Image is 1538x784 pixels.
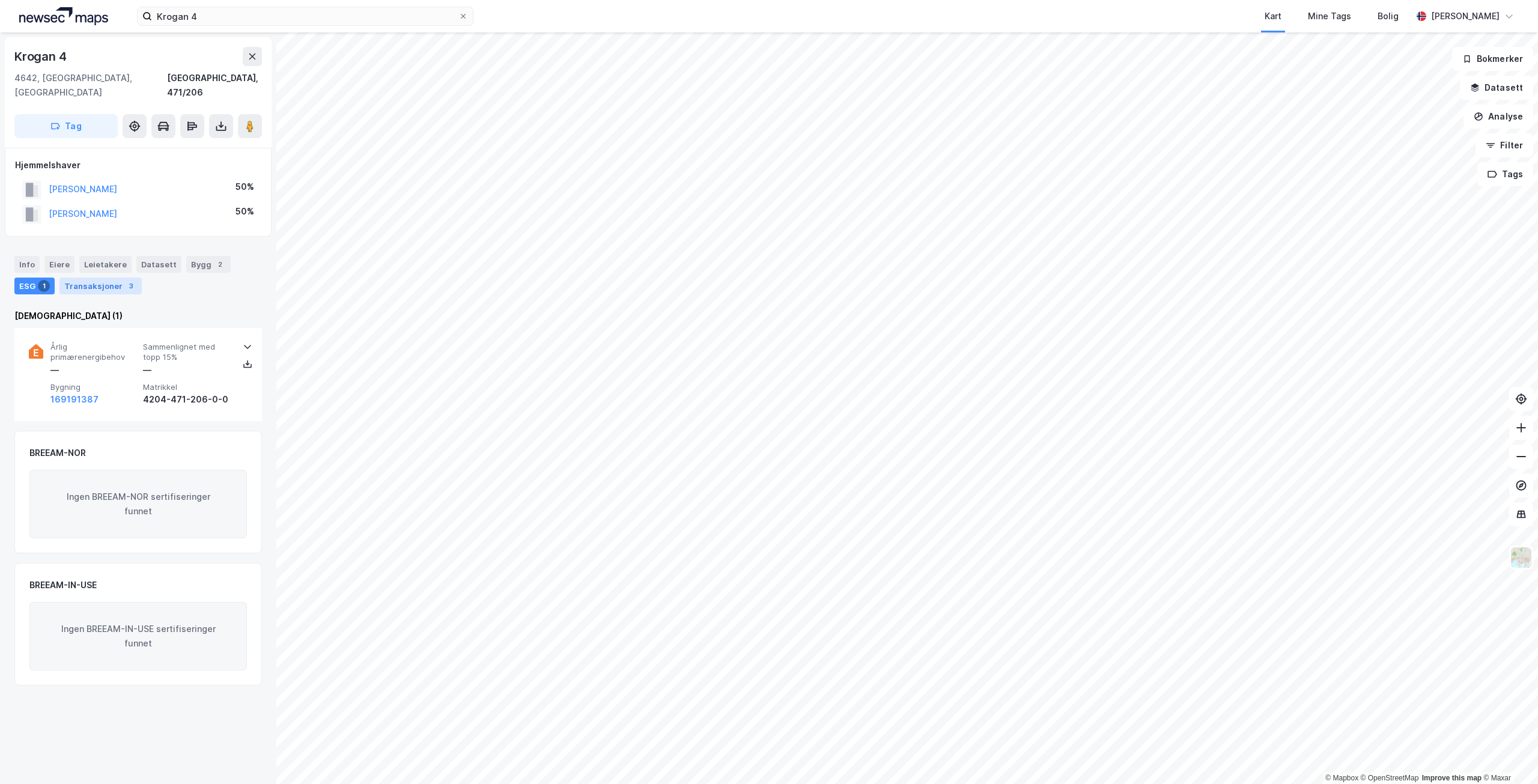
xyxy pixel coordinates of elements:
a: OpenStreetMap [1361,774,1419,782]
button: Analyse [1464,105,1533,129]
div: 50% [236,180,254,194]
button: Datasett [1460,76,1533,100]
a: Improve this map [1422,774,1482,782]
button: Filter [1476,133,1533,157]
span: Bygning [50,382,138,392]
span: Årlig primærenergibehov [50,342,138,363]
div: BREEAM-NOR [29,446,86,460]
a: Mapbox [1325,774,1358,782]
div: Kontrollprogram for chat [1478,726,1538,784]
div: 50% [236,204,254,219]
div: — [50,363,138,377]
div: Transaksjoner [59,278,142,294]
div: Mine Tags [1308,9,1351,23]
input: Søk på adresse, matrikkel, gårdeiere, leietakere eller personer [152,7,458,25]
div: 4642, [GEOGRAPHIC_DATA], [GEOGRAPHIC_DATA] [14,71,167,100]
div: Eiere [44,256,74,273]
div: [PERSON_NAME] [1431,9,1500,23]
div: 2 [214,258,226,270]
div: 3 [125,280,137,292]
div: [DEMOGRAPHIC_DATA] (1) [14,309,262,323]
button: 169191387 [50,392,99,407]
span: Matrikkel [143,382,231,392]
div: 4204-471-206-0-0 [143,392,231,407]
div: Hjemmelshaver [15,158,261,172]
div: Krogan 4 [14,47,68,66]
div: Ingen BREEAM-IN-USE sertifiseringer funnet [29,602,247,670]
button: Tag [14,114,118,138]
div: Datasett [136,256,181,273]
div: Leietakere [79,256,132,273]
div: BREEAM-IN-USE [29,578,97,592]
div: 1 [38,280,50,292]
div: Bygg [186,256,231,273]
div: ESG [14,278,55,294]
div: Info [14,256,40,273]
img: Z [1510,546,1533,569]
img: logo.a4113a55bc3d86da70a041830d287a7e.svg [19,7,108,25]
span: Sammenlignet med topp 15% [143,342,231,363]
div: [GEOGRAPHIC_DATA], 471/206 [167,71,262,100]
button: Tags [1477,162,1533,186]
div: Bolig [1378,9,1399,23]
div: — [143,363,231,377]
button: Bokmerker [1452,47,1533,71]
iframe: Chat Widget [1478,726,1538,784]
div: Ingen BREEAM-NOR sertifiseringer funnet [29,470,247,538]
div: Kart [1265,9,1281,23]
